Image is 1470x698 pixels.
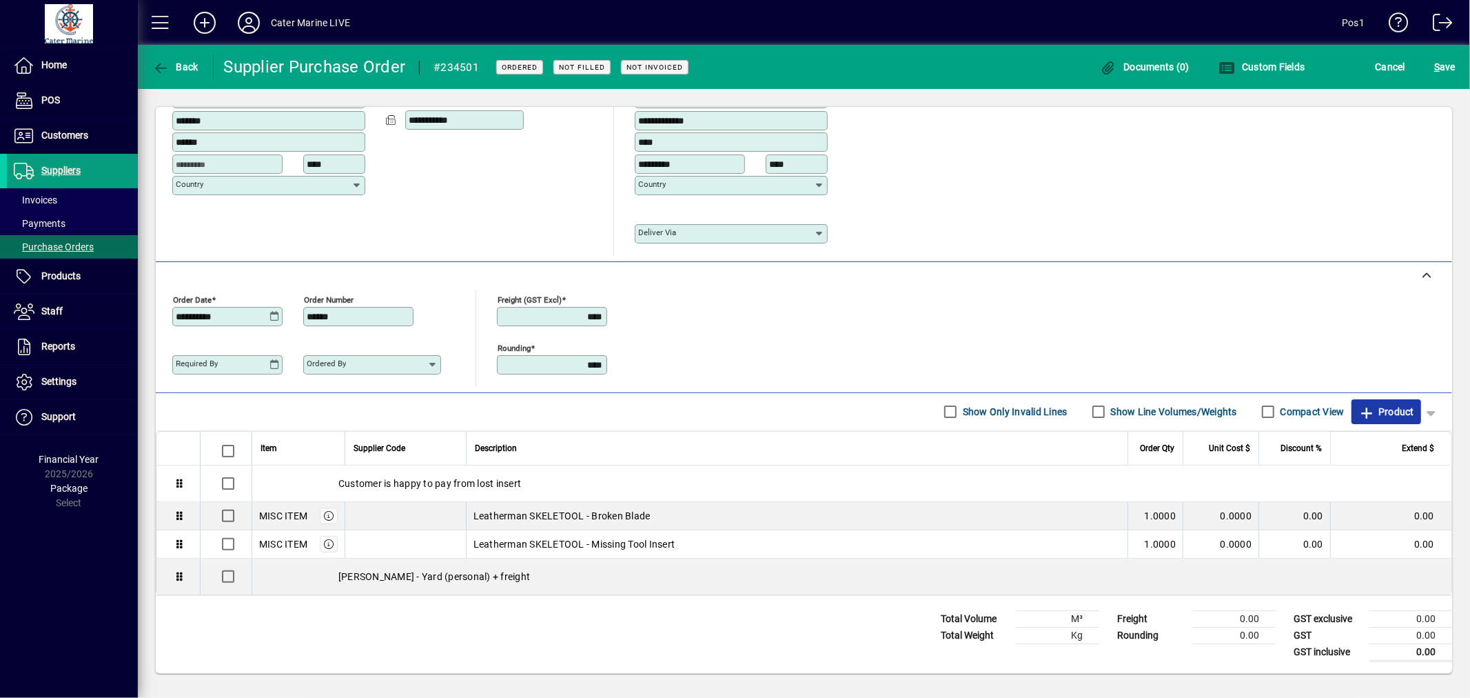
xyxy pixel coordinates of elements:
[1330,530,1451,559] td: 0.00
[7,119,138,153] a: Customers
[473,509,651,523] span: Leatherman SKELETOOL - Broken Blade
[1193,610,1276,627] td: 0.00
[1209,441,1250,456] span: Unit Cost $
[259,509,307,523] div: MISC ITEM
[433,57,479,79] div: #234501
[1258,530,1330,559] td: 0.00
[1258,502,1330,530] td: 0.00
[1434,61,1440,72] span: S
[1351,399,1421,424] button: Product
[50,483,88,494] span: Package
[7,212,138,235] a: Payments
[41,130,88,141] span: Customers
[1287,644,1369,661] td: GST inclusive
[1431,54,1459,79] button: Save
[354,441,405,456] span: Supplier Code
[227,10,271,35] button: Profile
[638,179,666,189] mat-label: Country
[14,241,94,252] span: Purchase Orders
[41,411,76,422] span: Support
[1287,610,1369,627] td: GST exclusive
[7,330,138,364] a: Reports
[14,195,57,206] span: Invoices
[1422,3,1453,48] a: Logout
[14,218,65,229] span: Payments
[252,466,1451,501] div: Customer is happy to pay from lost insert
[7,365,138,399] a: Settings
[1280,441,1322,456] span: Discount %
[41,94,60,106] span: POS
[559,63,605,72] span: Not Filled
[638,228,676,237] mat-label: Deliver via
[498,295,562,304] mat-label: Freight (GST excl)
[1369,627,1452,644] td: 0.00
[173,295,212,304] mat-label: Order date
[502,63,538,72] span: Ordered
[149,54,202,79] button: Back
[7,48,138,83] a: Home
[252,559,1451,595] div: [PERSON_NAME] - Yard (personal) + freight
[7,188,138,212] a: Invoices
[473,537,675,551] span: Leatherman SKELETOOL - Missing Tool Insert
[7,400,138,435] a: Support
[41,165,81,176] span: Suppliers
[1017,610,1099,627] td: M³
[1358,401,1414,423] span: Product
[271,12,350,34] div: Cater Marine LIVE
[7,295,138,329] a: Staff
[224,56,406,78] div: Supplier Purchase Order
[934,610,1017,627] td: Total Volume
[626,63,683,72] span: Not Invoiced
[475,441,517,456] span: Description
[261,441,277,456] span: Item
[7,235,138,259] a: Purchase Orders
[304,295,354,304] mat-label: Order number
[1376,56,1406,78] span: Cancel
[41,270,81,281] span: Products
[1369,644,1452,661] td: 0.00
[1127,530,1183,559] td: 1.0000
[1127,502,1183,530] td: 1.0000
[138,54,214,79] app-page-header-button: Back
[1369,610,1452,627] td: 0.00
[1017,627,1099,644] td: Kg
[1183,530,1258,559] td: 0.0000
[1287,627,1369,644] td: GST
[960,405,1068,419] label: Show Only Invalid Lines
[1372,54,1409,79] button: Cancel
[41,341,75,352] span: Reports
[41,306,63,317] span: Staff
[498,343,531,352] mat-label: Rounding
[176,359,218,368] mat-label: Required by
[1215,54,1309,79] button: Custom Fields
[1108,405,1237,419] label: Show Line Volumes/Weights
[1100,61,1190,72] span: Documents (0)
[1110,627,1193,644] td: Rounding
[39,454,99,465] span: Financial Year
[1330,502,1451,530] td: 0.00
[183,10,227,35] button: Add
[1183,502,1258,530] td: 0.0000
[1378,3,1409,48] a: Knowledge Base
[41,376,76,387] span: Settings
[7,83,138,118] a: POS
[1218,61,1305,72] span: Custom Fields
[1193,627,1276,644] td: 0.00
[1342,12,1365,34] div: Pos1
[176,179,203,189] mat-label: Country
[7,259,138,294] a: Products
[1402,441,1434,456] span: Extend $
[1140,441,1174,456] span: Order Qty
[1434,56,1456,78] span: ave
[934,627,1017,644] td: Total Weight
[1096,54,1193,79] button: Documents (0)
[1278,405,1345,419] label: Compact View
[41,59,67,70] span: Home
[259,537,307,551] div: MISC ITEM
[307,359,346,368] mat-label: Ordered by
[1110,610,1193,627] td: Freight
[152,61,198,72] span: Back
